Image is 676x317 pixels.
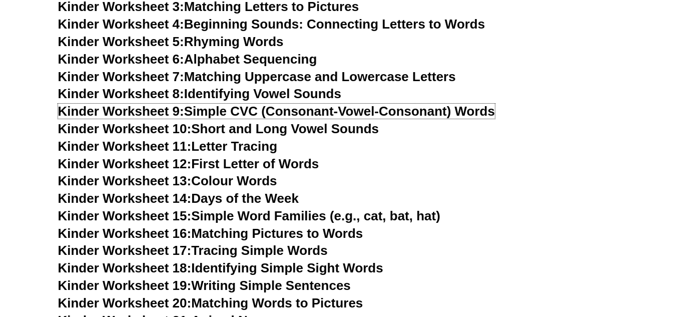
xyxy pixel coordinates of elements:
span: Kinder Worksheet 4: [58,17,184,32]
span: Kinder Worksheet 8: [58,86,184,101]
a: Kinder Worksheet 16:Matching Pictures to Words [58,226,363,241]
a: Kinder Worksheet 4:Beginning Sounds: Connecting Letters to Words [58,17,485,32]
a: Kinder Worksheet 15:Simple Word Families (e.g., cat, bat, hat) [58,208,440,223]
span: Kinder Worksheet 9: [58,104,184,119]
span: Kinder Worksheet 15: [58,208,192,223]
span: Kinder Worksheet 5: [58,34,184,49]
span: Kinder Worksheet 10: [58,121,192,136]
span: Kinder Worksheet 11: [58,139,192,154]
span: Kinder Worksheet 7: [58,69,184,84]
span: Kinder Worksheet 17: [58,243,192,258]
a: Kinder Worksheet 17:Tracing Simple Words [58,243,328,258]
a: Kinder Worksheet 19:Writing Simple Sentences [58,278,351,293]
a: Kinder Worksheet 8:Identifying Vowel Sounds [58,86,341,101]
a: Kinder Worksheet 20:Matching Words to Pictures [58,295,363,310]
a: Kinder Worksheet 12:First Letter of Words [58,156,319,171]
a: Kinder Worksheet 14:Days of the Week [58,191,299,206]
a: Kinder Worksheet 7:Matching Uppercase and Lowercase Letters [58,69,456,84]
span: Kinder Worksheet 19: [58,278,192,293]
a: Kinder Worksheet 13:Colour Words [58,173,277,188]
span: Kinder Worksheet 12: [58,156,192,171]
a: Kinder Worksheet 9:Simple CVC (Consonant-Vowel-Consonant) Words [58,104,495,119]
span: Kinder Worksheet 16: [58,226,192,241]
a: Kinder Worksheet 6:Alphabet Sequencing [58,52,317,67]
span: Kinder Worksheet 20: [58,295,192,310]
span: Kinder Worksheet 6: [58,52,184,67]
span: Kinder Worksheet 18: [58,260,192,275]
a: Kinder Worksheet 11:Letter Tracing [58,139,278,154]
span: Kinder Worksheet 14: [58,191,192,206]
a: Kinder Worksheet 10:Short and Long Vowel Sounds [58,121,379,136]
iframe: Chat Widget [509,204,676,317]
a: Kinder Worksheet 18:Identifying Simple Sight Words [58,260,383,275]
a: Kinder Worksheet 5:Rhyming Words [58,34,284,49]
span: Kinder Worksheet 13: [58,173,192,188]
